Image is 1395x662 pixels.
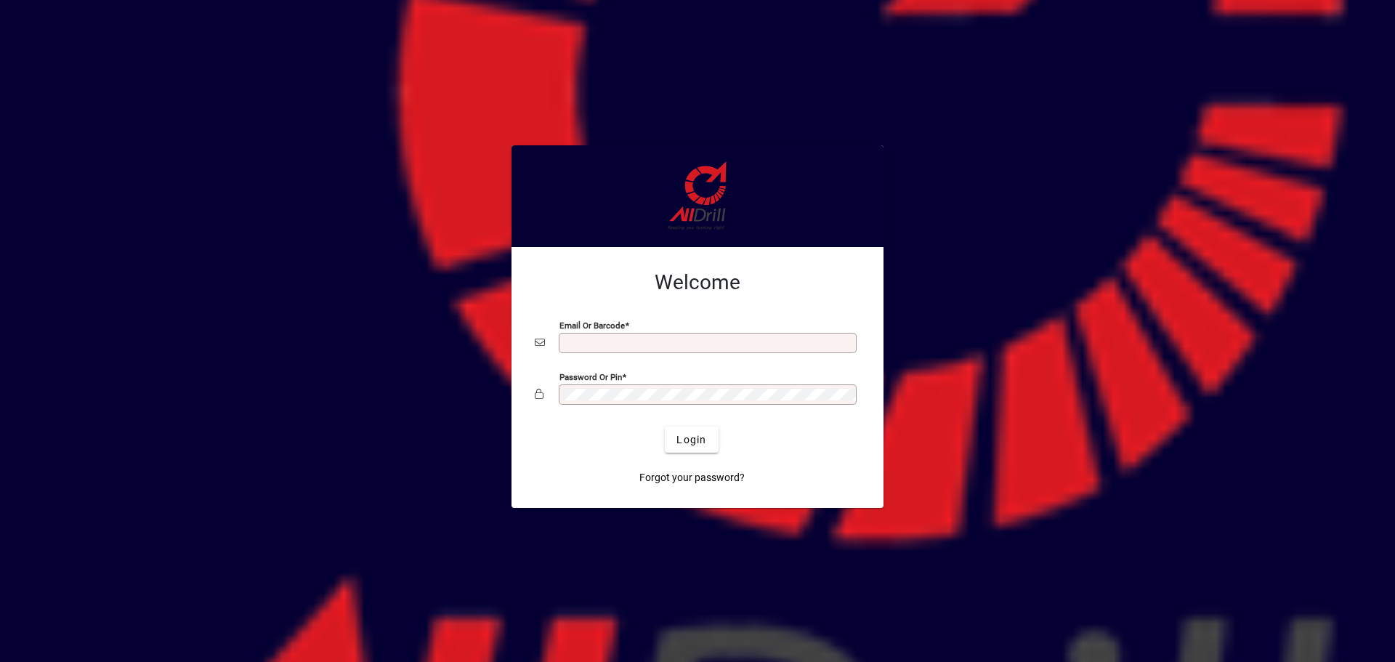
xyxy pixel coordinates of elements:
h2: Welcome [535,270,860,295]
mat-label: Password or Pin [559,372,622,382]
span: Login [676,432,706,448]
mat-label: Email or Barcode [559,320,625,331]
button: Login [665,427,718,453]
a: Forgot your password? [634,464,751,491]
span: Forgot your password? [639,470,745,485]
